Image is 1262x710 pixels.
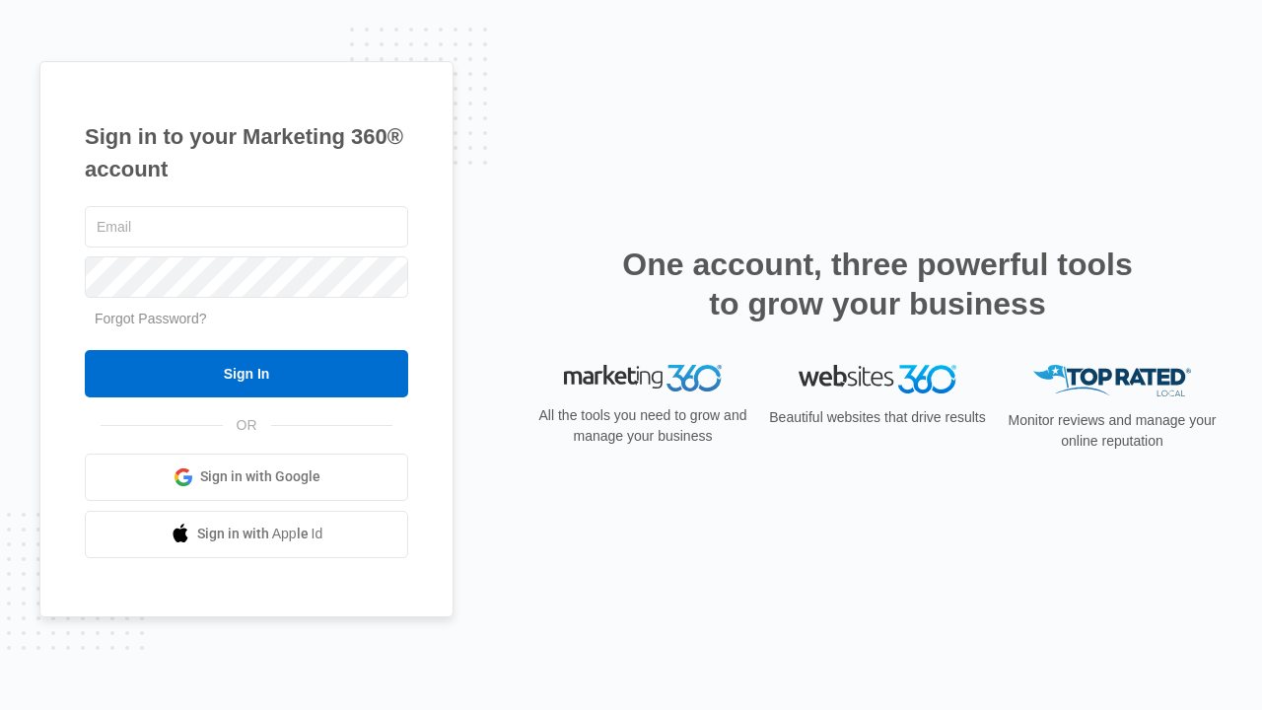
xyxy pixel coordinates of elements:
[85,454,408,501] a: Sign in with Google
[223,415,271,436] span: OR
[197,524,323,544] span: Sign in with Apple Id
[85,120,408,185] h1: Sign in to your Marketing 360® account
[85,511,408,558] a: Sign in with Apple Id
[200,466,320,487] span: Sign in with Google
[767,407,988,428] p: Beautiful websites that drive results
[564,365,722,392] img: Marketing 360
[85,206,408,248] input: Email
[85,350,408,397] input: Sign In
[95,311,207,326] a: Forgot Password?
[532,405,753,447] p: All the tools you need to grow and manage your business
[1033,365,1191,397] img: Top Rated Local
[799,365,956,393] img: Websites 360
[616,245,1139,323] h2: One account, three powerful tools to grow your business
[1002,410,1223,452] p: Monitor reviews and manage your online reputation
